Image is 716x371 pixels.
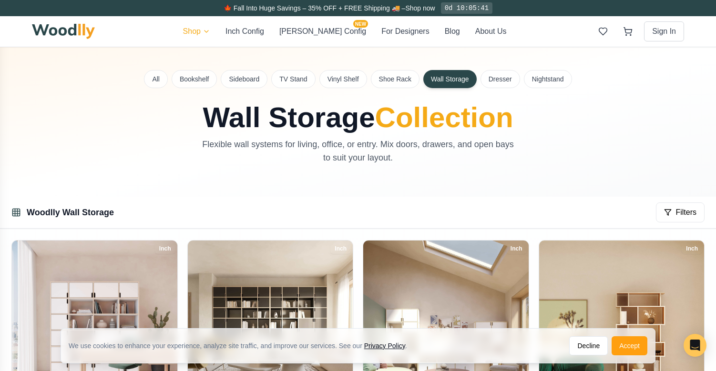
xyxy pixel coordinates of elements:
button: TV Stand [271,70,315,88]
a: Privacy Policy [364,342,405,350]
button: Bookshelf [172,70,217,88]
div: Inch [506,243,527,254]
p: Flexible wall systems for living, office, or entry. Mix doors, drawers, and open bays to suit you... [198,138,518,164]
button: Shop [183,26,210,37]
button: About Us [475,26,507,37]
h1: Wall Storage [144,103,572,132]
div: We use cookies to enhance your experience, analyze site traffic, and improve our services. See our . [69,341,415,351]
button: For Designers [381,26,429,37]
button: Accept [612,336,647,355]
button: Shoe Rack [371,70,419,88]
button: Vinyl Shelf [319,70,367,88]
button: Sideboard [221,70,267,88]
div: Inch [330,243,351,254]
button: Wall Storage [423,70,477,88]
button: Sign In [644,21,684,41]
button: Inch Config [225,26,264,37]
button: All [144,70,168,88]
button: Dresser [481,70,520,88]
button: Filters [656,202,705,222]
button: Decline [569,336,608,355]
a: Shop now [405,4,435,12]
span: Filters [675,207,696,218]
button: Nightstand [524,70,572,88]
div: Inch [155,243,175,254]
a: Woodlly Wall Storage [27,208,114,217]
span: 🍁 Fall Into Huge Savings – 35% OFF + FREE Shipping 🚚 – [224,4,405,12]
div: Inch [682,243,702,254]
img: Woodlly [32,24,95,39]
span: NEW [353,20,368,28]
div: 0d 10:05:41 [441,2,492,14]
button: Blog [445,26,460,37]
div: Open Intercom Messenger [684,334,706,357]
button: [PERSON_NAME] ConfigNEW [279,26,366,37]
span: Collection [375,101,513,133]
